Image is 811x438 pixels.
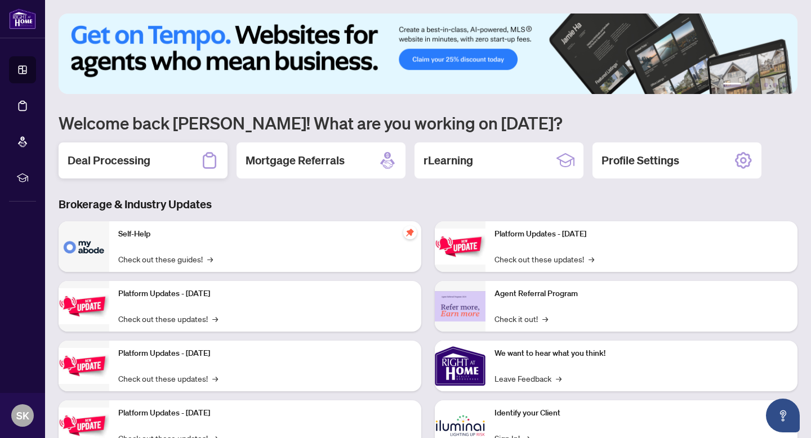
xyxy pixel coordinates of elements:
[542,312,548,325] span: →
[435,229,485,264] img: Platform Updates - June 23, 2025
[16,408,29,423] span: SK
[9,8,36,29] img: logo
[782,83,786,87] button: 6
[494,288,788,300] p: Agent Referral Program
[424,153,473,168] h2: rLearning
[435,291,485,322] img: Agent Referral Program
[556,372,562,385] span: →
[601,153,679,168] h2: Profile Settings
[494,407,788,419] p: Identify your Client
[494,312,548,325] a: Check it out!→
[118,228,412,240] p: Self-Help
[494,228,788,240] p: Platform Updates - [DATE]
[773,83,777,87] button: 5
[118,347,412,360] p: Platform Updates - [DATE]
[494,372,562,385] a: Leave Feedback→
[118,372,218,385] a: Check out these updates!→
[118,407,412,419] p: Platform Updates - [DATE]
[68,153,150,168] h2: Deal Processing
[59,196,797,212] h3: Brokerage & Industry Updates
[755,83,759,87] button: 3
[118,312,218,325] a: Check out these updates!→
[589,253,594,265] span: →
[494,347,788,360] p: We want to hear what you think!
[212,312,218,325] span: →
[723,83,741,87] button: 1
[766,399,800,432] button: Open asap
[246,153,345,168] h2: Mortgage Referrals
[59,112,797,133] h1: Welcome back [PERSON_NAME]! What are you working on [DATE]?
[435,341,485,391] img: We want to hear what you think!
[212,372,218,385] span: →
[494,253,594,265] a: Check out these updates!→
[207,253,213,265] span: →
[59,14,797,94] img: Slide 0
[746,83,750,87] button: 2
[118,288,412,300] p: Platform Updates - [DATE]
[59,288,109,324] img: Platform Updates - September 16, 2025
[764,83,768,87] button: 4
[403,226,417,239] span: pushpin
[118,253,213,265] a: Check out these guides!→
[59,221,109,272] img: Self-Help
[59,348,109,383] img: Platform Updates - July 21, 2025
